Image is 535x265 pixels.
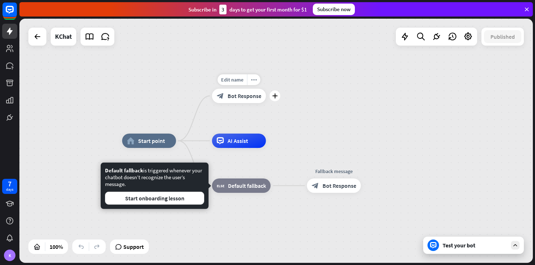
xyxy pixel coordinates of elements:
[217,182,224,189] i: block_fallback
[221,76,243,83] span: Edit name
[6,187,13,192] div: days
[188,5,307,14] div: Subscribe in days to get your first month for $1
[47,241,65,252] div: 100%
[217,92,224,99] i: block_bot_response
[105,167,204,205] div: is triggered whenever your chatbot doesn’t recognize the user’s message.
[302,168,366,175] div: Fallback message
[228,182,266,189] span: Default fallback
[4,250,15,261] div: K
[228,92,261,99] span: Bot Response
[484,30,521,43] button: Published
[443,242,507,249] div: Test your bot
[312,182,319,189] i: block_bot_response
[138,137,165,144] span: Start point
[251,77,257,83] i: more_horiz
[272,93,278,98] i: plus
[127,137,134,144] i: home_2
[55,28,72,46] div: KChat
[228,137,248,144] span: AI Assist
[123,241,144,252] span: Support
[313,4,355,15] div: Subscribe now
[105,192,204,205] button: Start onboarding lesson
[8,181,12,187] div: 7
[219,5,227,14] div: 3
[323,182,356,189] span: Bot Response
[105,167,143,174] span: Default fallback
[6,3,27,24] button: Open LiveChat chat widget
[2,179,17,194] a: 7 days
